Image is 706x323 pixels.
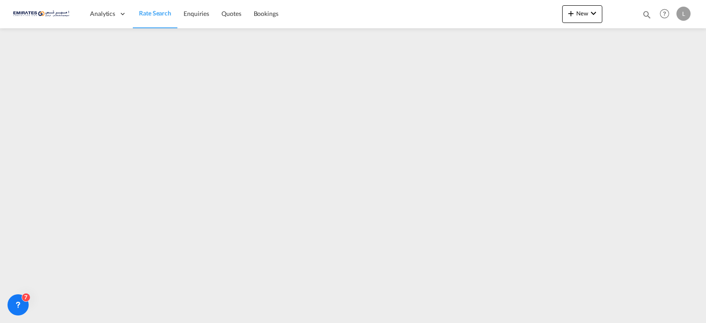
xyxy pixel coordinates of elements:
[657,6,676,22] div: Help
[588,8,599,19] md-icon: icon-chevron-down
[657,6,672,21] span: Help
[13,4,73,24] img: c67187802a5a11ec94275b5db69a26e6.png
[642,10,652,19] md-icon: icon-magnify
[676,7,691,21] div: L
[139,9,171,17] span: Rate Search
[566,10,599,17] span: New
[90,9,115,18] span: Analytics
[562,5,602,23] button: icon-plus 400-fgNewicon-chevron-down
[566,8,576,19] md-icon: icon-plus 400-fg
[184,10,209,17] span: Enquiries
[642,10,652,23] div: icon-magnify
[254,10,278,17] span: Bookings
[222,10,241,17] span: Quotes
